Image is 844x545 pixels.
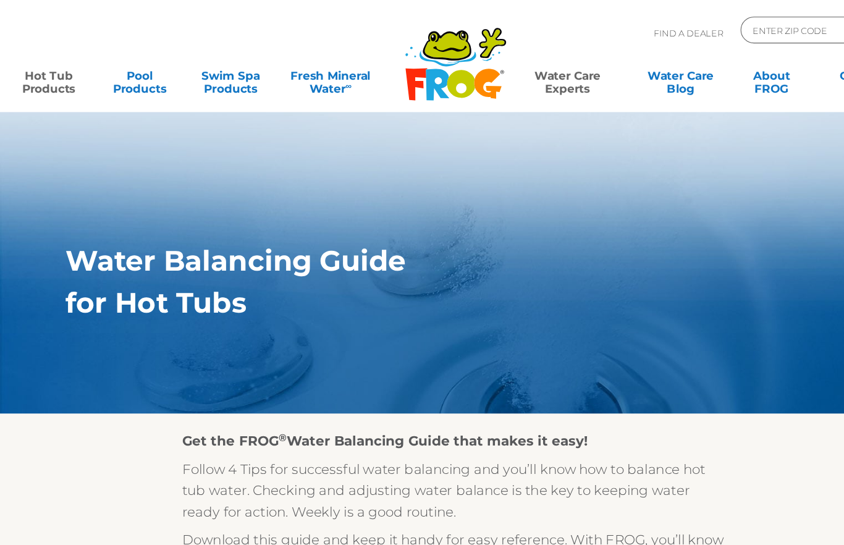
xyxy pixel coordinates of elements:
sup: ∞ [320,75,326,84]
a: Hot TubProducts [12,57,78,82]
p: Follow 4 Tips for successful water balancing and you’ll know how to balance hot tub water. Checki... [169,425,675,484]
input: Zip Code Form [696,19,779,37]
a: Water CareExperts [472,57,578,82]
h1: for Hot Tubs [61,266,726,295]
strong: Get the FROG Water Balancing Guide that makes it easy! [169,401,544,416]
a: PoolProducts [96,57,162,82]
sup: ® [553,510,560,522]
a: ContactFROG [766,57,832,82]
a: Fresh MineralWater∞ [265,57,347,82]
sup: ® [258,399,266,411]
p: Find A Dealer [606,15,670,46]
a: Swim SpaProducts [181,57,247,82]
a: Water CareBlog [597,57,663,82]
input: GO [792,17,814,39]
h1: Water Balancing Guide [61,227,726,256]
a: AboutFROG [682,57,748,82]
